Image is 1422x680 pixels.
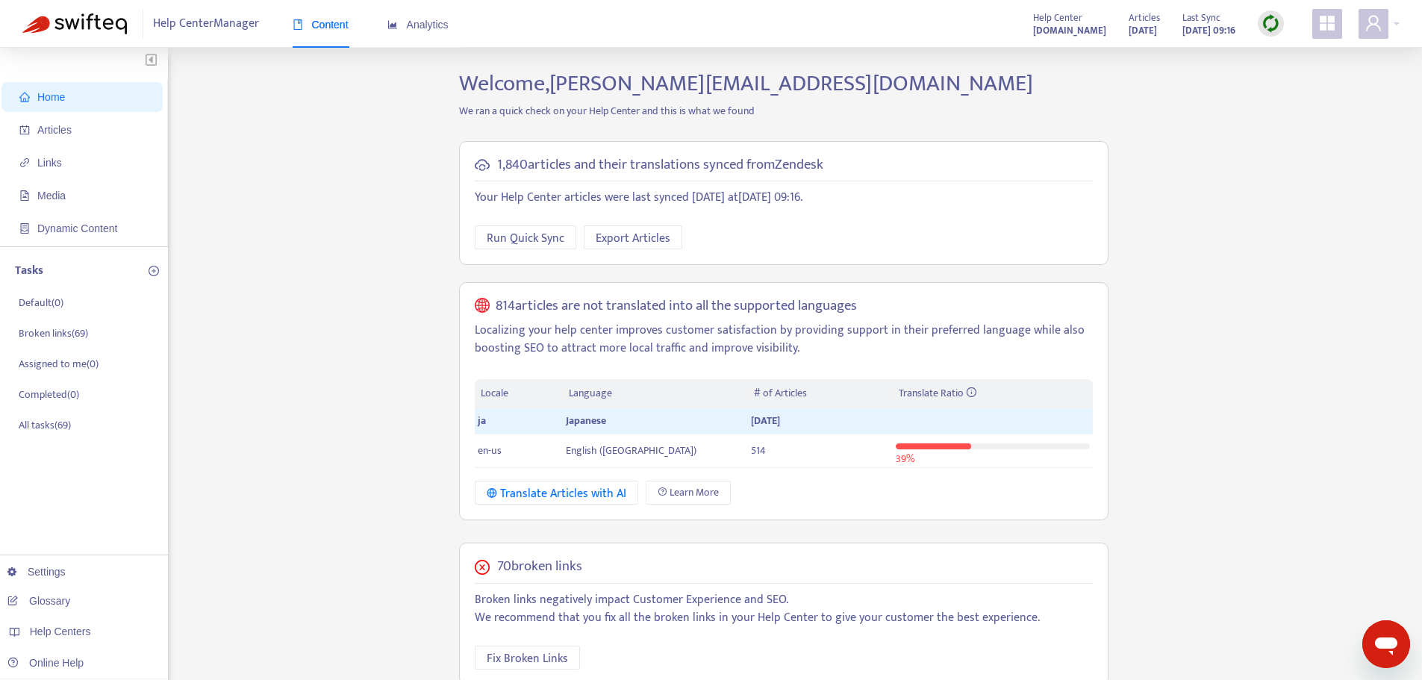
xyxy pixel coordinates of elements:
[896,450,914,467] span: 39 %
[475,322,1093,358] p: Localizing your help center improves customer satisfaction by providing support in their preferre...
[19,157,30,168] span: link
[487,484,626,503] div: Translate Articles with AI
[387,19,449,31] span: Analytics
[487,229,564,248] span: Run Quick Sync
[19,325,88,341] p: Broken links ( 69 )
[475,591,1093,627] p: Broken links negatively impact Customer Experience and SEO. We recommend that you fix all the bro...
[1318,14,1336,32] span: appstore
[7,657,84,669] a: Online Help
[584,225,682,249] button: Export Articles
[30,626,91,637] span: Help Centers
[487,649,568,668] span: Fix Broken Links
[1365,14,1382,32] span: user
[475,379,563,408] th: Locale
[596,229,670,248] span: Export Articles
[22,13,127,34] img: Swifteq
[19,387,79,402] p: Completed ( 0 )
[475,298,490,315] span: global
[37,222,117,234] span: Dynamic Content
[19,223,30,234] span: container
[19,295,63,311] p: Default ( 0 )
[387,19,398,30] span: area-chart
[748,379,892,408] th: # of Articles
[478,442,502,459] span: en-us
[293,19,303,30] span: book
[19,190,30,201] span: file-image
[37,157,62,169] span: Links
[646,481,731,505] a: Learn More
[475,481,638,505] button: Translate Articles with AI
[751,412,780,429] span: [DATE]
[15,262,43,280] p: Tasks
[448,103,1120,119] p: We ran a quick check on your Help Center and this is what we found
[1129,10,1160,26] span: Articles
[37,190,66,202] span: Media
[149,266,159,276] span: plus-circle
[459,65,1033,102] span: Welcome, [PERSON_NAME][EMAIL_ADDRESS][DOMAIN_NAME]
[1033,10,1082,26] span: Help Center
[475,560,490,575] span: close-circle
[563,379,748,408] th: Language
[478,412,486,429] span: ja
[7,566,66,578] a: Settings
[1182,22,1235,39] strong: [DATE] 09:16
[566,442,696,459] span: English ([GEOGRAPHIC_DATA])
[566,412,606,429] span: Japanese
[899,385,1087,402] div: Translate Ratio
[153,10,259,38] span: Help Center Manager
[1262,14,1280,33] img: sync.dc5367851b00ba804db3.png
[7,595,70,607] a: Glossary
[475,646,580,670] button: Fix Broken Links
[37,91,65,103] span: Home
[37,124,72,136] span: Articles
[19,92,30,102] span: home
[19,125,30,135] span: account-book
[1182,10,1220,26] span: Last Sync
[1033,22,1106,39] a: [DOMAIN_NAME]
[475,225,576,249] button: Run Quick Sync
[19,356,99,372] p: Assigned to me ( 0 )
[475,157,490,172] span: cloud-sync
[1362,620,1410,668] iframe: メッセージングウィンドウを開くボタン
[293,19,349,31] span: Content
[19,417,71,433] p: All tasks ( 69 )
[751,442,766,459] span: 514
[475,189,1093,207] p: Your Help Center articles were last synced [DATE] at [DATE] 09:16 .
[497,558,582,575] h5: 70 broken links
[1129,22,1157,39] strong: [DATE]
[496,298,857,315] h5: 814 articles are not translated into all the supported languages
[497,157,823,174] h5: 1,840 articles and their translations synced from Zendesk
[670,484,719,501] span: Learn More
